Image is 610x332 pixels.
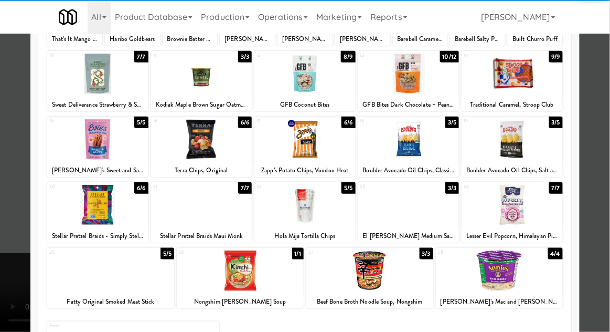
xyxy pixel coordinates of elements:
div: 6/6 [238,117,252,128]
div: 6/6 [134,182,148,194]
div: 14 [464,51,512,60]
div: Terra Chips, Original [153,164,251,177]
div: Nongshim [PERSON_NAME] Soup [177,295,304,308]
div: 11 [153,51,201,60]
div: GFB Coconut Bites [256,98,354,111]
div: Brownie Batter Protein Bar, Built Puff [163,33,218,46]
div: 22 [256,182,305,191]
div: El [PERSON_NAME] Medium Salsa [358,230,459,243]
div: [PERSON_NAME]'s Sweet and Salty Pecans [47,164,148,177]
div: 10/12 [440,51,459,63]
div: 20 [49,182,98,191]
div: [PERSON_NAME]’s Peanut Butter Cups [221,33,273,46]
img: Micromart [59,8,77,26]
div: 25 [49,248,111,257]
div: Built Churro Puff [508,33,563,46]
div: 284/4[PERSON_NAME]’s Mac and [PERSON_NAME], White Cheddar [436,248,563,308]
div: 193/5Boulder Avocado Oil Chips, Salt and Cracked Pepper [462,117,563,177]
div: 15 [49,117,98,126]
div: 27 [308,248,370,257]
div: Built Churro Puff [509,33,561,46]
div: 26 [179,248,240,257]
div: 155/5[PERSON_NAME]'s Sweet and Salty Pecans [47,117,148,177]
div: [PERSON_NAME]'s Sweet and Salty Pecans [49,164,147,177]
div: Haribo Goldbears [105,33,160,46]
div: Traditional Caramel, Stroop Club [463,98,561,111]
div: [PERSON_NAME]'s Chocolonely, Sea Salt Caramel [335,33,390,46]
div: 128/9GFB Coconut Bites [254,51,356,111]
div: 1/1 [292,248,304,260]
div: Sweet Deliverance Strawberry & Salty Peanut Granola [49,98,147,111]
div: 3/3 [420,248,433,260]
div: Stellar Pretzel Braids Maui Monk [151,230,252,243]
div: Lesser Evil Popcorn, Himalayan Pink Salt [462,230,563,243]
div: 23 [360,182,409,191]
div: Boulder Avocado Oil Chips, Classic Sea Salt [358,164,459,177]
div: 8/9 [341,51,355,63]
div: 183/5Boulder Avocado Oil Chips, Classic Sea Salt [358,117,459,177]
div: 3/3 [445,182,459,194]
div: Boulder Avocado Oil Chips, Salt and Cracked Pepper [463,164,561,177]
div: Barebell Caramel Cashew [394,33,446,46]
div: Beef Bone Broth Noodle Soup, Nongshim [306,295,433,308]
div: Zapp’s Potato Chips, Voodoo Heat [254,164,356,177]
div: 255/5Fatty Original Smoked Meat Stick [47,248,174,308]
div: 7/7 [134,51,148,63]
div: Barebell Caramel Cashew [393,33,448,46]
div: 6/6 [341,117,355,128]
div: 166/6Terra Chips, Original [151,117,252,177]
div: GFB Bites Dark Chocolate + Peanut Butter [358,98,459,111]
div: 7/7 [549,182,563,194]
div: 247/7Lesser Evil Popcorn, Himalayan Pink Salt [462,182,563,243]
div: 19 [464,117,512,126]
div: Stellar Pretzel Braids Maui Monk [153,230,251,243]
div: Brownie Batter Protein Bar, Built Puff [164,33,216,46]
div: 5/5 [341,182,355,194]
div: Lesser Evil Popcorn, Himalayan Pink Salt [463,230,561,243]
div: Fatty Original Smoked Meat Stick [49,295,173,308]
div: 13 [360,51,409,60]
div: 5/5 [134,117,148,128]
div: Hola Mija Tortilla Chips [256,230,354,243]
div: Stellar Pretzel Braids - Simply Stellar [47,230,148,243]
div: 16 [153,117,201,126]
div: [PERSON_NAME] Protein Bar - Chocolate Chip Cookie Dough [279,33,331,46]
div: 261/1Nongshim [PERSON_NAME] Soup [177,248,304,308]
div: That's It Mango + Apple [47,33,102,46]
div: El [PERSON_NAME] Medium Salsa [360,230,458,243]
div: 273/3Beef Bone Broth Noodle Soup, Nongshim [306,248,433,308]
div: 206/6Stellar Pretzel Braids - Simply Stellar [47,182,148,243]
div: 3/3 [238,51,252,63]
div: Kodiak Maple Brown Sugar Oatmeal in a Cup [153,98,251,111]
div: Kodiak Maple Brown Sugar Oatmeal in a Cup [151,98,252,111]
div: 7/7 [238,182,252,194]
div: [PERSON_NAME]’s Peanut Butter Cups [220,33,275,46]
div: Terra Chips, Original [151,164,252,177]
div: Traditional Caramel, Stroop Club [462,98,563,111]
div: 24 [464,182,512,191]
div: 10 [49,51,98,60]
div: Extra [49,321,133,330]
div: 3/5 [445,117,459,128]
div: Zapp’s Potato Chips, Voodoo Heat [256,164,354,177]
div: Hola Mija Tortilla Chips [254,230,356,243]
div: 233/3El [PERSON_NAME] Medium Salsa [358,182,459,243]
div: Fatty Original Smoked Meat Stick [47,295,174,308]
div: Beef Bone Broth Noodle Soup, Nongshim [308,295,432,308]
div: 4/4 [548,248,563,260]
div: [PERSON_NAME] Protein Bar - Chocolate Chip Cookie Dough [277,33,333,46]
div: [PERSON_NAME]’s Mac and [PERSON_NAME], White Cheddar [436,295,563,308]
div: 113/3Kodiak Maple Brown Sugar Oatmeal in a Cup [151,51,252,111]
div: 5/5 [160,248,174,260]
div: Barebell Salty Peanut [452,33,504,46]
div: Boulder Avocado Oil Chips, Classic Sea Salt [360,164,458,177]
div: 176/6Zapp’s Potato Chips, Voodoo Heat [254,117,356,177]
div: 1310/12GFB Bites Dark Chocolate + Peanut Butter [358,51,459,111]
div: 107/7Sweet Deliverance Strawberry & Salty Peanut Granola [47,51,148,111]
div: Sweet Deliverance Strawberry & Salty Peanut Granola [47,98,148,111]
div: 225/5Hola Mija Tortilla Chips [254,182,356,243]
div: Boulder Avocado Oil Chips, Salt and Cracked Pepper [462,164,563,177]
div: 149/9Traditional Caramel, Stroop Club [462,51,563,111]
div: Barebell Salty Peanut [450,33,505,46]
div: 217/7Stellar Pretzel Braids Maui Monk [151,182,252,243]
